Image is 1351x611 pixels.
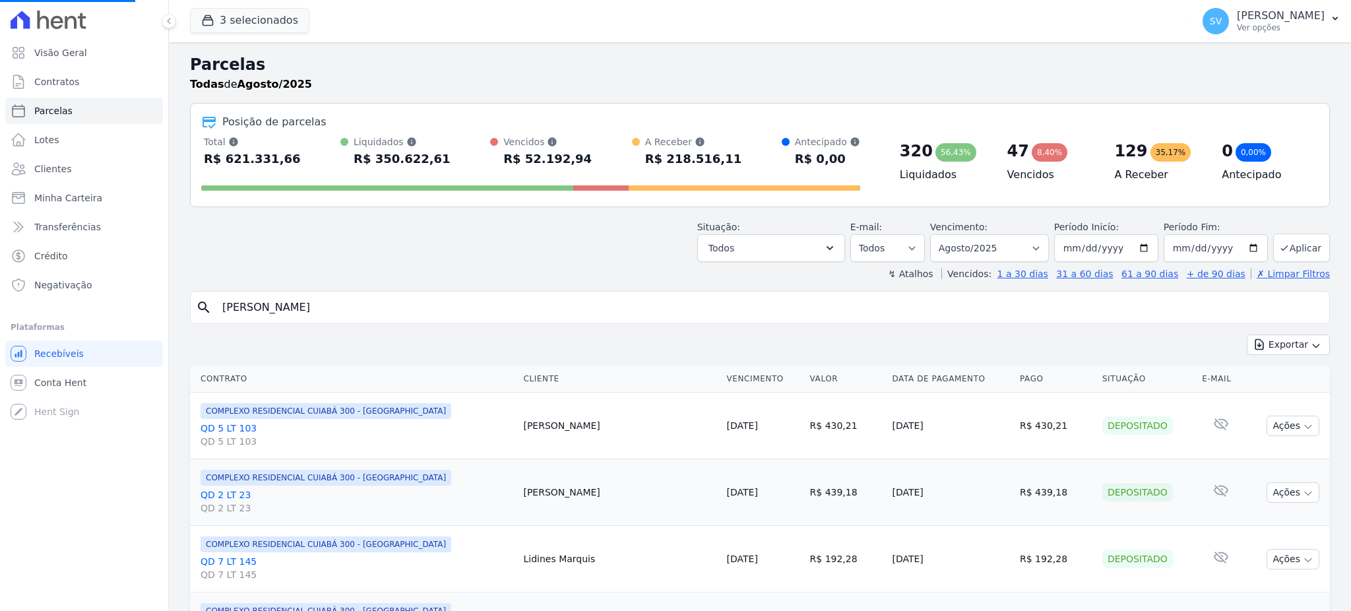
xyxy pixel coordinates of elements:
label: Vencimento: [930,222,988,232]
th: Data de Pagamento [887,366,1015,393]
div: 0,00% [1236,143,1271,162]
a: Crédito [5,243,163,269]
a: Transferências [5,214,163,240]
label: Período Inicío: [1054,222,1119,232]
div: 47 [1007,141,1029,162]
a: + de 90 dias [1187,269,1245,279]
i: search [196,300,212,315]
span: Parcelas [34,104,73,117]
label: Período Fim: [1164,220,1268,234]
p: de [190,77,312,92]
td: R$ 192,28 [805,526,887,593]
div: 129 [1114,141,1147,162]
span: Conta Hent [34,376,86,389]
td: [DATE] [887,459,1015,526]
td: R$ 439,18 [805,459,887,526]
div: Liquidados [354,135,451,148]
span: Contratos [34,75,79,88]
a: [DATE] [727,420,758,431]
strong: Agosto/2025 [237,78,312,90]
div: Depositado [1102,416,1173,435]
span: Minha Carteira [34,191,102,205]
span: QD 7 LT 145 [201,568,513,581]
td: [PERSON_NAME] [518,459,721,526]
div: Depositado [1102,483,1173,501]
span: Crédito [34,249,68,263]
div: R$ 621.331,66 [204,148,301,170]
span: COMPLEXO RESIDENCIAL CUIABÁ 300 - [GEOGRAPHIC_DATA] [201,403,451,419]
label: Situação: [697,222,740,232]
span: Recebíveis [34,347,84,360]
div: R$ 350.622,61 [354,148,451,170]
label: E-mail: [850,222,883,232]
span: COMPLEXO RESIDENCIAL CUIABÁ 300 - [GEOGRAPHIC_DATA] [201,536,451,552]
a: Clientes [5,156,163,182]
a: 31 a 60 dias [1056,269,1113,279]
a: QD 2 LT 23QD 2 LT 23 [201,488,513,515]
td: [PERSON_NAME] [518,393,721,459]
div: Antecipado [795,135,860,148]
h4: Vencidos [1007,167,1094,183]
button: Ações [1267,416,1319,436]
th: Contrato [190,366,518,393]
a: QD 7 LT 145QD 7 LT 145 [201,555,513,581]
button: Ações [1267,482,1319,503]
a: Visão Geral [5,40,163,66]
label: ↯ Atalhos [888,269,933,279]
th: E-mail [1197,366,1245,393]
a: Parcelas [5,98,163,124]
td: R$ 430,21 [1015,393,1097,459]
div: Posição de parcelas [222,114,327,130]
a: Recebíveis [5,340,163,367]
div: 0 [1222,141,1233,162]
input: Buscar por nome do lote ou do cliente [214,294,1324,321]
div: 56,43% [935,143,976,162]
td: R$ 430,21 [805,393,887,459]
a: 1 a 30 dias [997,269,1048,279]
td: [DATE] [887,393,1015,459]
h4: Liquidados [900,167,986,183]
div: 35,17% [1150,143,1191,162]
h2: Parcelas [190,53,1330,77]
a: ✗ Limpar Filtros [1251,269,1330,279]
div: Plataformas [11,319,158,335]
span: QD 5 LT 103 [201,435,513,448]
span: SV [1210,16,1222,26]
p: Ver opções [1237,22,1325,33]
strong: Todas [190,78,224,90]
th: Situação [1097,366,1197,393]
div: R$ 218.516,11 [645,148,742,170]
th: Pago [1015,366,1097,393]
span: COMPLEXO RESIDENCIAL CUIABÁ 300 - [GEOGRAPHIC_DATA] [201,470,451,486]
button: Ações [1267,549,1319,569]
span: Transferências [34,220,101,234]
div: 320 [900,141,933,162]
span: Negativação [34,278,92,292]
button: 3 selecionados [190,8,309,33]
a: Contratos [5,69,163,95]
h4: Antecipado [1222,167,1308,183]
button: Todos [697,234,845,262]
th: Valor [805,366,887,393]
td: R$ 439,18 [1015,459,1097,526]
span: QD 2 LT 23 [201,501,513,515]
a: Conta Hent [5,370,163,396]
div: Vencidos [503,135,592,148]
div: Total [204,135,301,148]
span: Todos [708,240,734,256]
th: Cliente [518,366,721,393]
div: Depositado [1102,550,1173,568]
td: [DATE] [887,526,1015,593]
p: [PERSON_NAME] [1237,9,1325,22]
a: [DATE] [727,487,758,498]
span: Visão Geral [34,46,87,59]
th: Vencimento [722,366,805,393]
div: R$ 0,00 [795,148,860,170]
button: SV [PERSON_NAME] Ver opções [1192,3,1351,40]
td: Lidines Marquis [518,526,721,593]
span: Lotes [34,133,59,146]
div: A Receber [645,135,742,148]
a: Negativação [5,272,163,298]
span: Clientes [34,162,71,176]
button: Aplicar [1273,234,1330,262]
